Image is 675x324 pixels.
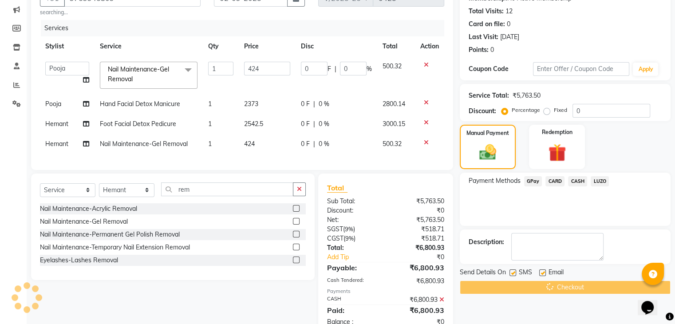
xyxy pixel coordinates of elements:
span: 1 [208,140,212,148]
span: SMS [519,268,532,279]
span: CGST [327,234,343,242]
span: | [313,119,315,129]
span: 0 % [319,99,329,109]
span: | [313,139,315,149]
span: 9% [345,235,354,242]
span: 3000.15 [383,120,405,128]
div: Description: [469,237,504,247]
div: ₹5,763.50 [386,197,451,206]
img: _cash.svg [474,142,501,162]
div: Service Total: [469,91,509,100]
span: CARD [545,176,564,186]
div: Last Visit: [469,32,498,42]
input: Search or Scan [161,182,293,196]
div: Nail Maintenance-Gel Removal [40,217,128,226]
div: Eyelashes-Lashes Removal [40,256,118,265]
div: Coupon Code [469,64,533,74]
span: 2800.14 [383,100,405,108]
div: Net: [320,215,386,225]
div: ₹6,800.93 [386,262,451,273]
div: ₹6,800.93 [386,277,451,286]
span: F [328,64,331,74]
span: Foot Facial Detox Pedicure [100,120,176,128]
div: ( ) [320,225,386,234]
span: % [367,64,372,74]
div: ₹0 [386,206,451,215]
th: Stylist [40,36,95,56]
th: Total [377,36,415,56]
th: Disc [296,36,377,56]
span: 0 F [301,139,310,149]
span: 500.32 [383,62,402,70]
span: | [313,99,315,109]
span: 500.32 [383,140,402,148]
div: Payable: [320,262,386,273]
span: Nail Maintenance-Gel Removal [100,140,188,148]
div: Nail Maintenance-Temporary Nail Extension Removal [40,243,190,252]
div: Discount: [320,206,386,215]
span: 0 % [319,119,329,129]
div: Sub Total: [320,197,386,206]
div: Services [41,20,451,36]
div: ( ) [320,234,386,243]
span: 9% [345,225,353,233]
span: 1 [208,120,212,128]
span: 1 [208,100,212,108]
div: Payments [327,288,444,295]
div: Total: [320,243,386,253]
label: Redemption [542,128,572,136]
span: Nail Maintenance-Gel Removal [108,65,169,83]
div: CASH [320,295,386,304]
label: Manual Payment [466,129,509,137]
span: Payment Methods [469,176,521,186]
span: 0 F [301,99,310,109]
span: GPay [524,176,542,186]
span: Hemant [45,140,68,148]
button: Apply [633,63,658,76]
div: ₹518.71 [386,225,451,234]
span: Email [549,268,564,279]
th: Service [95,36,203,56]
span: 0 F [301,119,310,129]
div: 12 [505,7,513,16]
label: Percentage [512,106,540,114]
div: Cash Tendered: [320,277,386,286]
div: 0 [490,45,494,55]
iframe: chat widget [638,288,666,315]
div: Discount: [469,107,496,116]
span: LUZO [591,176,609,186]
input: Enter Offer / Coupon Code [533,62,630,76]
th: Price [239,36,296,56]
span: 424 [244,140,255,148]
a: x [133,75,137,83]
label: Fixed [554,106,567,114]
div: Card on file: [469,20,505,29]
div: ₹6,800.93 [386,305,451,316]
span: Pooja [45,100,61,108]
span: 0 % [319,139,329,149]
th: Action [415,36,444,56]
div: Nail Maintenance-Acrylic Removal [40,204,137,213]
span: Send Details On [460,268,506,279]
span: 2542.5 [244,120,263,128]
div: ₹5,763.50 [386,215,451,225]
span: 2373 [244,100,258,108]
span: CASH [568,176,587,186]
span: Total [327,183,347,193]
span: | [335,64,336,74]
th: Qty [203,36,239,56]
div: Total Visits: [469,7,504,16]
div: ₹6,800.93 [386,243,451,253]
div: [DATE] [500,32,519,42]
div: ₹6,800.93 [386,295,451,304]
img: _gift.svg [543,142,572,164]
div: Nail Maintenance-Permanent Gel Polish Removal [40,230,180,239]
span: Hand Facial Detox Manicure [100,100,180,108]
span: SGST [327,225,343,233]
div: ₹5,763.50 [513,91,541,100]
div: Paid: [320,305,386,316]
small: searching... [40,8,201,16]
a: Add Tip [320,253,396,262]
div: 0 [507,20,510,29]
div: ₹0 [396,253,450,262]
